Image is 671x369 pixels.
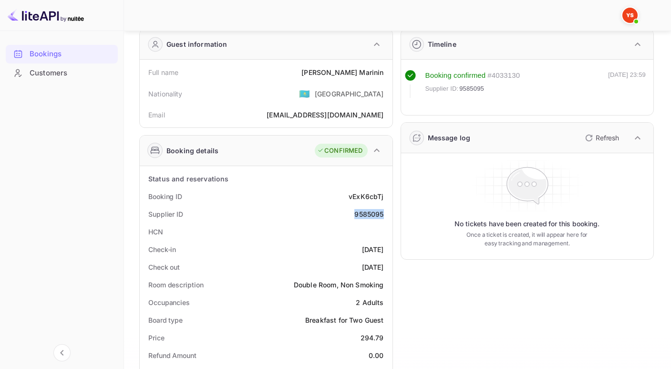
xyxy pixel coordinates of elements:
a: Customers [6,64,118,82]
img: LiteAPI logo [8,8,84,23]
div: Status and reservations [148,174,228,184]
div: Occupancies [148,297,190,307]
div: [DATE] [362,244,384,254]
div: Customers [30,68,113,79]
div: Timeline [428,39,456,49]
div: [DATE] 23:59 [608,70,646,98]
div: [EMAIL_ADDRESS][DOMAIN_NAME] [267,110,383,120]
div: Supplier ID [148,209,183,219]
p: Once a ticket is created, it will appear here for easy tracking and management. [460,231,594,248]
div: Booking details [166,146,218,156]
div: [DATE] [362,262,384,272]
span: United States [299,85,310,102]
div: Booking confirmed [425,70,486,81]
div: # 4033130 [487,70,520,81]
div: 0.00 [369,350,384,360]
div: Bookings [6,45,118,63]
div: 2 Adults [356,297,383,307]
a: Bookings [6,45,118,63]
div: vExK6cbTj [349,191,383,201]
div: Check out [148,262,180,272]
button: Refresh [579,130,623,146]
div: Guest information [166,39,227,49]
div: Double Room, Non Smoking [294,280,384,290]
div: [PERSON_NAME] Marinin [301,67,383,77]
div: Refund Amount [148,350,196,360]
div: Nationality [148,89,183,99]
div: 294.79 [361,333,384,343]
img: Yandex Support [622,8,638,23]
div: [GEOGRAPHIC_DATA] [315,89,384,99]
p: No tickets have been created for this booking. [454,219,599,229]
div: Check-in [148,244,176,254]
div: HCN [148,227,163,237]
div: Board type [148,315,183,325]
span: Supplier ID: [425,84,459,94]
div: Email [148,110,165,120]
div: Booking ID [148,191,182,201]
div: Full name [148,67,178,77]
button: Collapse navigation [53,344,71,361]
div: Message log [428,133,471,143]
div: Room description [148,280,203,290]
div: Bookings [30,49,113,60]
div: CONFIRMED [317,146,362,156]
div: Price [148,333,165,343]
p: Refresh [596,133,619,143]
span: 9585095 [459,84,484,94]
div: Breakfast for Two Guest [305,315,383,325]
div: 9585095 [354,209,383,219]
